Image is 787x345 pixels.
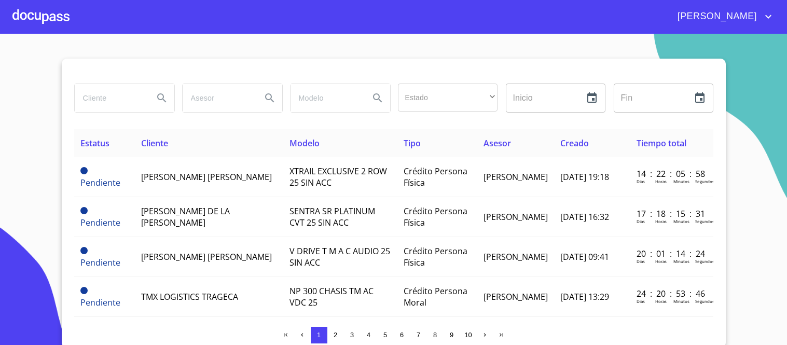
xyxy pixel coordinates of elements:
span: Pendiente [80,217,120,228]
p: Segundos [695,298,714,304]
button: account of current user [670,8,775,25]
p: 24 : 20 : 53 : 46 [637,288,707,299]
p: Horas [655,178,667,184]
button: 8 [427,327,444,343]
p: Dias [637,218,645,224]
span: Crédito Persona Física [404,165,467,188]
button: 1 [311,327,327,343]
span: NP 300 CHASIS TM AC VDC 25 [289,285,374,308]
span: Cliente [141,137,168,149]
span: Pendiente [80,177,120,188]
input: search [75,84,145,112]
button: 5 [377,327,394,343]
span: 1 [317,331,321,339]
p: Segundos [695,178,714,184]
button: Search [257,86,282,111]
span: 5 [383,331,387,339]
span: Asesor [484,137,511,149]
span: 7 [417,331,420,339]
span: Crédito Persona Física [404,205,467,228]
span: 2 [334,331,337,339]
input: search [291,84,361,112]
span: [PERSON_NAME] [484,171,548,183]
button: 6 [394,327,410,343]
span: Modelo [289,137,320,149]
span: Tiempo total [637,137,686,149]
span: [DATE] 19:18 [560,171,609,183]
span: [DATE] 16:32 [560,211,609,223]
button: Search [365,86,390,111]
p: 17 : 18 : 15 : 31 [637,208,707,219]
p: Dias [637,258,645,264]
span: [DATE] 13:29 [560,291,609,302]
p: Segundos [695,258,714,264]
p: Horas [655,218,667,224]
span: Pendiente [80,287,88,294]
span: SENTRA SR PLATINUM CVT 25 SIN ACC [289,205,375,228]
p: Segundos [695,218,714,224]
p: 20 : 01 : 14 : 24 [637,248,707,259]
span: [PERSON_NAME] [PERSON_NAME] [141,171,272,183]
input: search [183,84,253,112]
button: 7 [410,327,427,343]
span: Pendiente [80,297,120,308]
span: [PERSON_NAME] [PERSON_NAME] [141,251,272,263]
span: 8 [433,331,437,339]
span: [PERSON_NAME] [484,211,548,223]
p: Minutos [673,298,689,304]
span: TMX LOGISTICS TRAGECA [141,291,238,302]
div: ​ [398,84,498,112]
span: XTRAIL EXCLUSIVE 2 ROW 25 SIN ACC [289,165,387,188]
span: V DRIVE T M A C AUDIO 25 SIN ACC [289,245,390,268]
span: Tipo [404,137,421,149]
p: Dias [637,298,645,304]
button: 2 [327,327,344,343]
span: [DATE] 09:41 [560,251,609,263]
p: Horas [655,258,667,264]
button: 4 [361,327,377,343]
span: Estatus [80,137,109,149]
p: Minutos [673,178,689,184]
span: 4 [367,331,370,339]
span: Pendiente [80,207,88,214]
button: 9 [444,327,460,343]
span: Pendiente [80,167,88,174]
span: [PERSON_NAME] [484,291,548,302]
span: [PERSON_NAME] [670,8,762,25]
span: [PERSON_NAME] DE LA [PERSON_NAME] [141,205,230,228]
span: Pendiente [80,247,88,254]
button: 10 [460,327,477,343]
p: Minutos [673,218,689,224]
button: 3 [344,327,361,343]
span: Crédito Persona Moral [404,285,467,308]
span: 3 [350,331,354,339]
span: 9 [450,331,453,339]
span: [PERSON_NAME] [484,251,548,263]
span: 6 [400,331,404,339]
span: 10 [464,331,472,339]
span: Pendiente [80,257,120,268]
span: Crédito Persona Física [404,245,467,268]
p: 14 : 22 : 05 : 58 [637,168,707,180]
p: Minutos [673,258,689,264]
button: Search [149,86,174,111]
span: Creado [560,137,589,149]
p: Dias [637,178,645,184]
p: Horas [655,298,667,304]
